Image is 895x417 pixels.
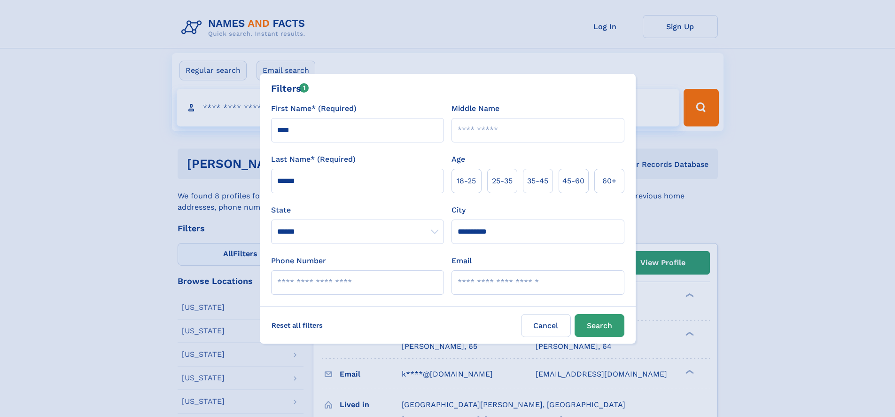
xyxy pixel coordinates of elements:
label: State [271,205,444,216]
span: 35‑45 [527,175,548,187]
button: Search [575,314,624,337]
label: City [451,205,466,216]
label: First Name* (Required) [271,103,357,114]
label: Middle Name [451,103,499,114]
span: 18‑25 [457,175,476,187]
label: Email [451,255,472,267]
label: Age [451,154,465,165]
span: 60+ [602,175,616,187]
span: 25‑35 [492,175,513,187]
label: Phone Number [271,255,326,267]
span: 45‑60 [562,175,584,187]
label: Cancel [521,314,571,337]
label: Last Name* (Required) [271,154,356,165]
label: Reset all filters [265,314,329,337]
div: Filters [271,81,309,95]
